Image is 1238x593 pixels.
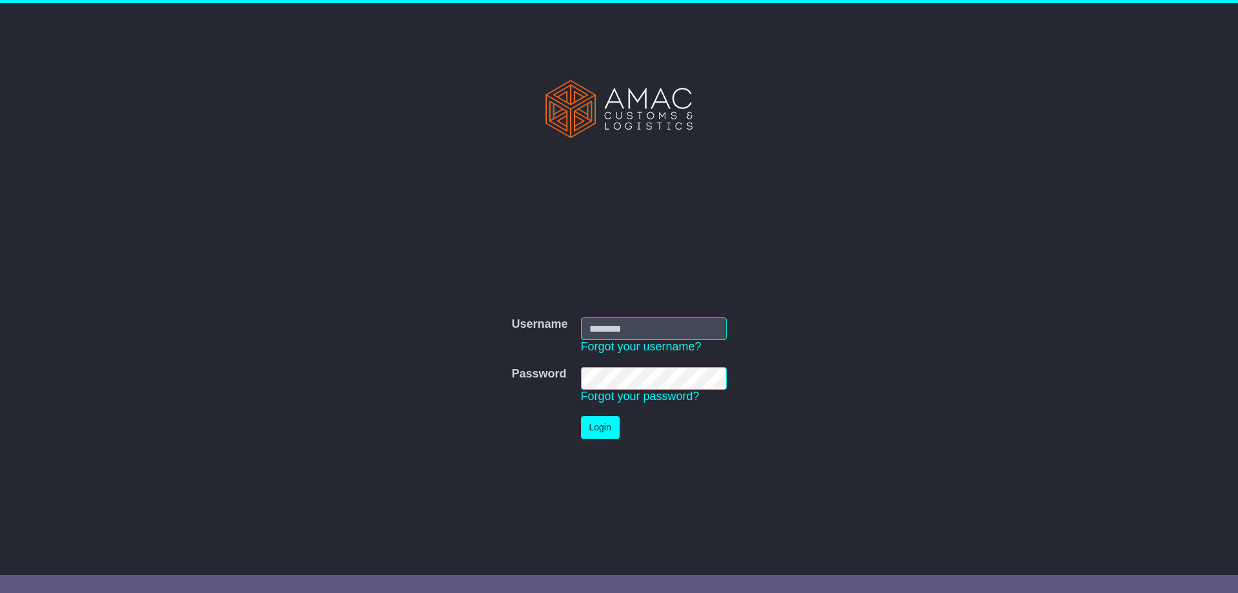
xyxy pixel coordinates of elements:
a: Forgot your password? [581,390,700,403]
label: Username [511,317,567,332]
label: Password [511,367,566,381]
a: Forgot your username? [581,340,702,353]
img: AMAC Customs and Logistics [545,80,693,138]
button: Login [581,416,620,439]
